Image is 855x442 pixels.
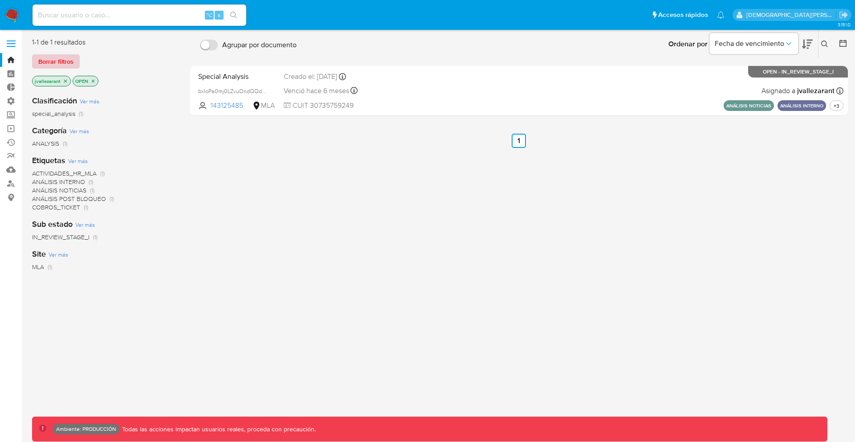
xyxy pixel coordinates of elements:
p: jesus.vallezarante@mercadolibre.com.co [746,11,836,19]
p: Ambiente: PRODUCCIÓN [56,427,116,431]
span: ⌥ [206,11,212,19]
button: search-icon [224,9,243,21]
p: Todas las acciones impactan usuarios reales, proceda con precaución. [120,425,316,434]
a: Notificaciones [717,11,725,19]
a: Salir [839,10,848,20]
span: Accesos rápidos [658,10,708,20]
input: Buscar usuario o caso... [33,9,246,21]
span: s [218,11,220,19]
